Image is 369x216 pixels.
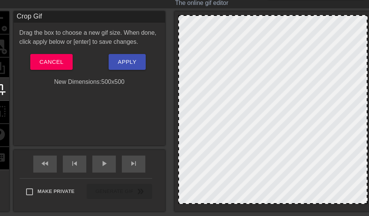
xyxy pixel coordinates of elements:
span: Cancel [39,57,63,67]
div: Drag the box to choose a new gif size. When done, click apply below or [enter] to save changes. [14,28,165,46]
span: play_arrow [100,159,109,168]
button: Cancel [30,54,72,70]
button: Apply [109,54,145,70]
span: skip_next [129,159,138,168]
span: Apply [118,57,136,67]
div: New Dimensions: 500 x 500 [14,77,165,86]
span: fast_rewind [40,159,50,168]
span: skip_previous [70,159,79,168]
div: Crop Gif [14,11,165,23]
span: Make Private [37,188,75,195]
